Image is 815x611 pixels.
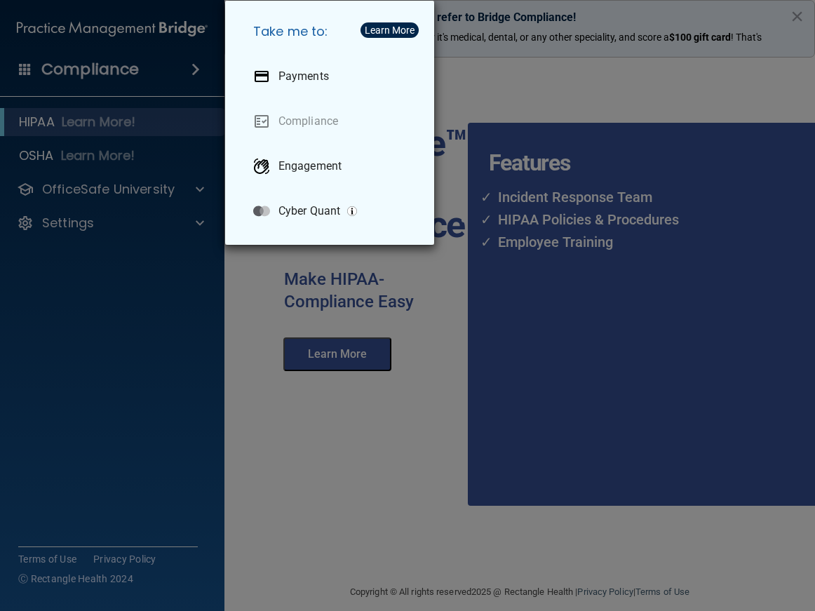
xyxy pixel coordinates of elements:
[278,204,340,218] p: Cyber Quant
[278,159,342,173] p: Engagement
[242,12,423,51] h5: Take me to:
[242,102,423,141] a: Compliance
[242,192,423,231] a: Cyber Quant
[242,57,423,96] a: Payments
[365,25,415,35] div: Learn More
[242,147,423,186] a: Engagement
[361,22,419,38] button: Learn More
[278,69,329,83] p: Payments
